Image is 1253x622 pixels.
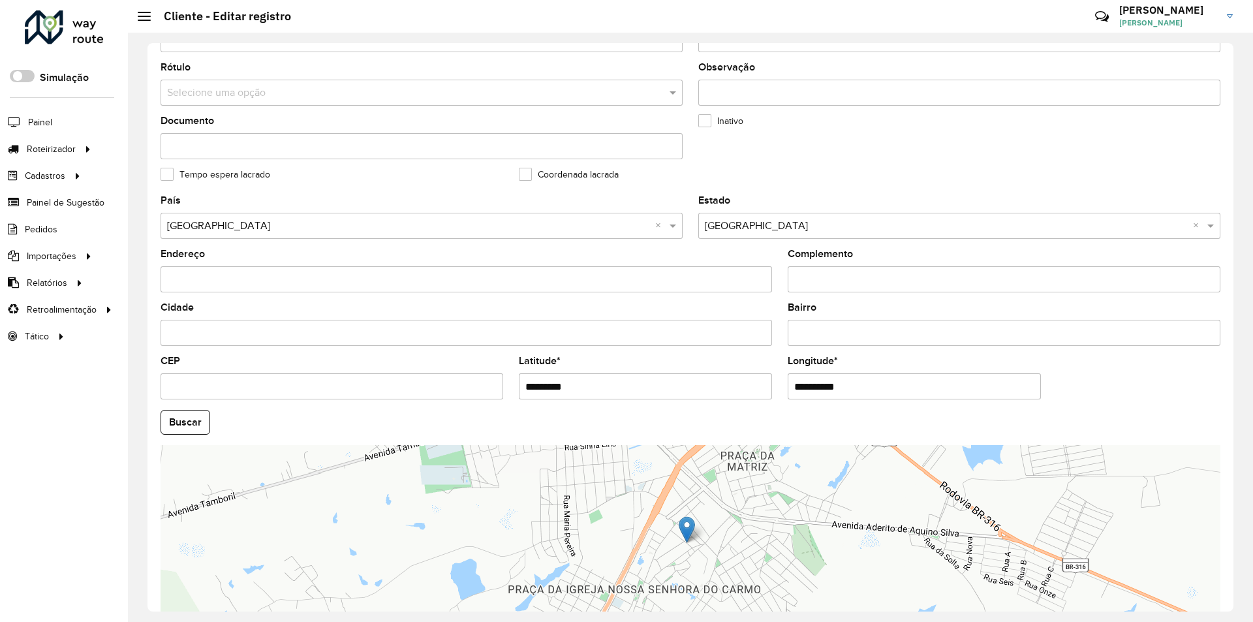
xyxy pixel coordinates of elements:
[27,249,76,263] span: Importações
[161,300,194,315] label: Cidade
[1193,218,1204,234] span: Clear all
[25,330,49,343] span: Tático
[788,246,853,262] label: Complemento
[27,303,97,317] span: Retroalimentação
[40,70,89,86] label: Simulação
[1088,3,1116,31] a: Contato Rápido
[698,114,743,128] label: Inativo
[161,246,205,262] label: Endereço
[519,168,619,181] label: Coordenada lacrada
[151,9,291,23] h2: Cliente - Editar registro
[679,516,695,543] img: Marker
[655,218,666,234] span: Clear all
[698,193,730,208] label: Estado
[1119,17,1217,29] span: [PERSON_NAME]
[27,142,76,156] span: Roteirizador
[698,59,755,75] label: Observação
[27,196,104,210] span: Painel de Sugestão
[161,410,210,435] button: Buscar
[161,168,270,181] label: Tempo espera lacrado
[27,276,67,290] span: Relatórios
[25,169,65,183] span: Cadastros
[161,59,191,75] label: Rótulo
[519,353,561,369] label: Latitude
[1119,4,1217,16] h3: [PERSON_NAME]
[788,300,816,315] label: Bairro
[788,353,838,369] label: Longitude
[28,116,52,129] span: Painel
[161,113,214,129] label: Documento
[25,223,57,236] span: Pedidos
[161,353,180,369] label: CEP
[161,193,181,208] label: País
